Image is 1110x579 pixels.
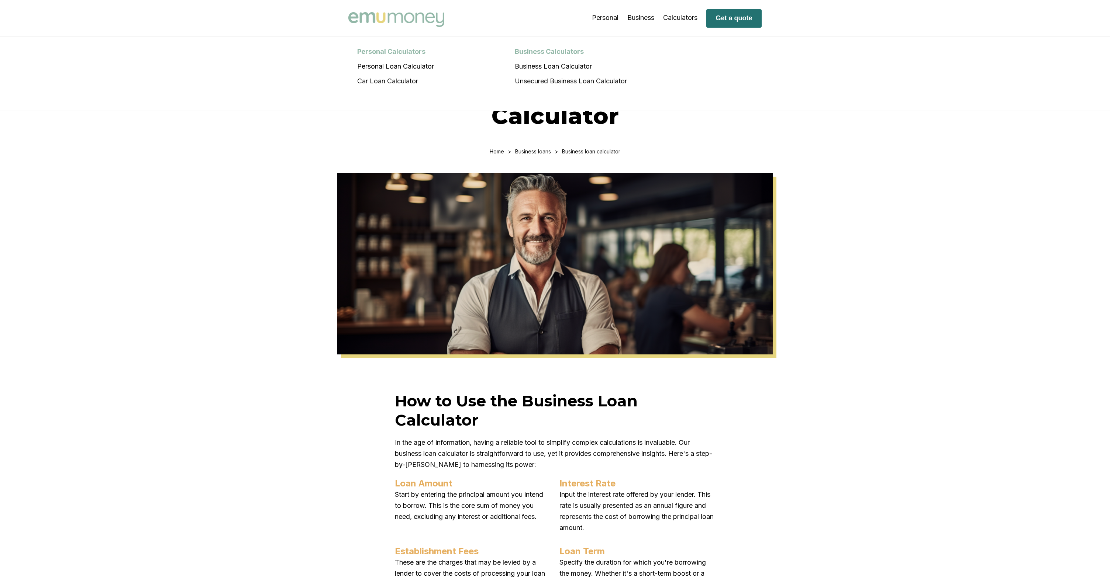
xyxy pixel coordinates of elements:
a: Unsecured Business Loan Calculator [506,74,636,89]
a: Business loans [515,148,551,155]
a: Business Loan Calculator [506,59,636,74]
a: Get a quote [706,14,762,22]
p: Input the interest rate offered by your lender. This rate is usually presented as an annual figur... [559,489,715,533]
p: Loan Term [559,546,715,557]
img: Emu Money logo [348,12,444,27]
p: Start by entering the principal amount you intend to borrow. This is the core sum of money you ne... [395,489,551,522]
p: Loan Amount [395,478,551,489]
div: > [508,148,511,155]
p: In the age of information, having a reliable tool to simplify complex calculations is invaluable.... [395,437,715,470]
div: Personal Calculators [348,44,443,59]
p: Establishment Fees [395,546,551,557]
a: Car Loan Calculator [348,74,443,89]
a: Home [490,148,504,155]
p: Interest Rate [559,478,715,489]
h2: How to Use the Business Loan Calculator [395,391,715,430]
div: > [555,148,558,155]
div: Business Calculators [506,44,636,59]
button: Get a quote [706,9,762,28]
div: Business loan calculator [562,148,620,155]
a: Personal Loan Calculator [348,59,443,74]
img: Business Loan Calculator Emu Money [337,173,773,354]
